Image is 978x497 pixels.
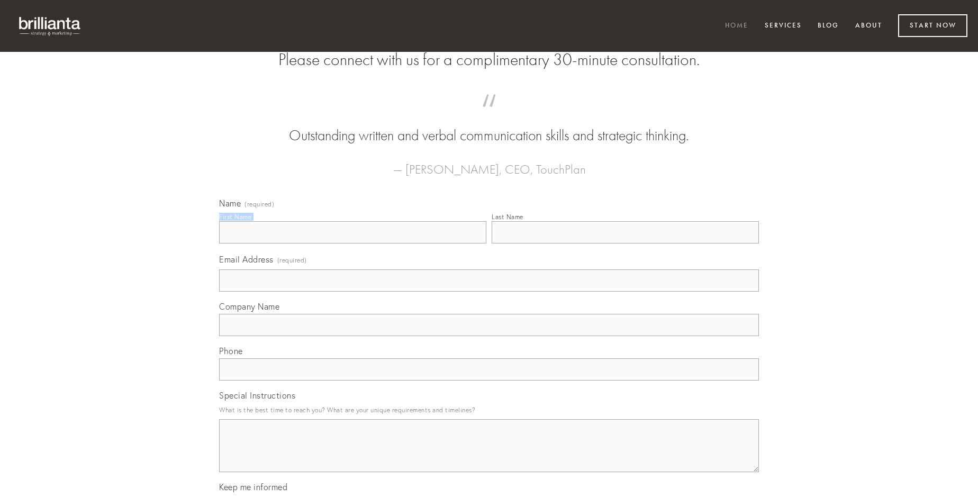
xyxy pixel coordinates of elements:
[236,146,742,180] figcaption: — [PERSON_NAME], CEO, TouchPlan
[848,17,889,35] a: About
[11,11,90,41] img: brillianta - research, strategy, marketing
[758,17,809,35] a: Services
[245,201,274,207] span: (required)
[219,254,274,265] span: Email Address
[236,105,742,125] span: “
[811,17,846,35] a: Blog
[219,50,759,70] h2: Please connect with us for a complimentary 30-minute consultation.
[219,403,759,417] p: What is the best time to reach you? What are your unique requirements and timelines?
[219,213,251,221] div: First Name
[236,105,742,146] blockquote: Outstanding written and verbal communication skills and strategic thinking.
[219,390,295,401] span: Special Instructions
[718,17,755,35] a: Home
[219,198,241,209] span: Name
[219,346,243,356] span: Phone
[219,482,287,492] span: Keep me informed
[277,253,307,267] span: (required)
[898,14,967,37] a: Start Now
[492,213,523,221] div: Last Name
[219,301,279,312] span: Company Name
